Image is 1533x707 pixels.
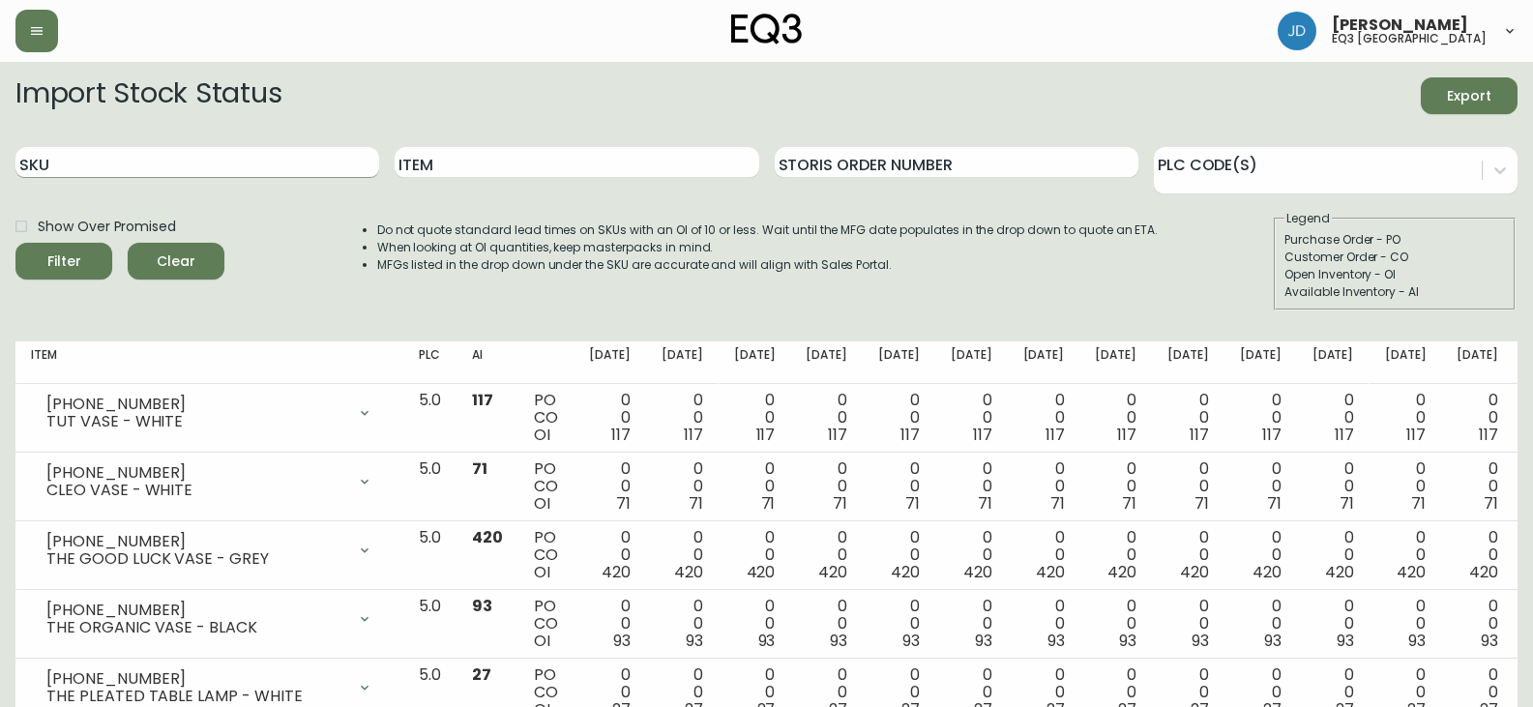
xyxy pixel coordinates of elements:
div: [PHONE_NUMBER] [46,670,345,688]
div: 0 0 [1167,460,1209,513]
th: [DATE] [1441,341,1514,384]
div: 0 0 [878,598,920,650]
span: 71 [1122,492,1136,515]
div: 0 0 [734,392,776,444]
div: PO CO [534,392,558,444]
div: 0 0 [734,598,776,650]
td: 5.0 [403,521,457,590]
span: OI [534,630,550,652]
div: [PHONE_NUMBER]THE ORGANIC VASE - BLACK [31,598,388,640]
th: Item [15,341,403,384]
span: 93 [1192,630,1209,652]
span: 420 [891,561,920,583]
span: 117 [1046,424,1065,446]
div: 0 0 [734,460,776,513]
div: 0 0 [589,598,631,650]
span: 420 [1107,561,1136,583]
span: 71 [1050,492,1065,515]
span: 420 [1397,561,1426,583]
div: 0 0 [1312,598,1354,650]
div: 0 0 [1457,598,1498,650]
div: 0 0 [662,460,703,513]
div: 0 0 [806,598,847,650]
span: 420 [602,561,631,583]
div: THE GOOD LUCK VASE - GREY [46,550,345,568]
span: 93 [975,630,992,652]
td: 5.0 [403,590,457,659]
th: [DATE] [1224,341,1297,384]
div: TUT VASE - WHITE [46,413,345,430]
span: 93 [1408,630,1426,652]
div: Available Inventory - AI [1284,283,1505,301]
div: 0 0 [734,529,776,581]
div: 0 0 [1167,598,1209,650]
th: [DATE] [863,341,935,384]
div: 0 0 [589,460,631,513]
div: 0 0 [1240,392,1282,444]
div: Customer Order - CO [1284,249,1505,266]
div: [PHONE_NUMBER] [46,396,345,413]
div: 0 0 [1023,529,1065,581]
span: 93 [902,630,920,652]
span: 420 [1253,561,1282,583]
th: [DATE] [790,341,863,384]
span: 71 [1340,492,1354,515]
div: 0 0 [1457,392,1498,444]
span: 420 [818,561,847,583]
div: [PHONE_NUMBER] [46,464,345,482]
div: 0 0 [1095,392,1136,444]
span: 71 [978,492,992,515]
div: 0 0 [1385,460,1427,513]
div: [PHONE_NUMBER] [46,533,345,550]
span: [PERSON_NAME] [1332,17,1468,33]
div: 0 0 [1167,392,1209,444]
div: 0 0 [1312,392,1354,444]
span: 71 [833,492,847,515]
div: THE ORGANIC VASE - BLACK [46,619,345,636]
div: 0 0 [1023,392,1065,444]
div: 0 0 [951,392,992,444]
div: 0 0 [1312,460,1354,513]
div: 0 0 [1385,598,1427,650]
th: [DATE] [1079,341,1152,384]
span: 71 [1411,492,1426,515]
span: 420 [1036,561,1065,583]
span: Clear [143,250,209,274]
span: 93 [1264,630,1282,652]
th: PLC [403,341,457,384]
th: [DATE] [1008,341,1080,384]
div: 0 0 [1095,598,1136,650]
span: 117 [900,424,920,446]
span: 93 [830,630,847,652]
div: [PHONE_NUMBER]TUT VASE - WHITE [31,392,388,434]
button: Clear [128,243,224,280]
div: PO CO [534,598,558,650]
div: [PHONE_NUMBER] [46,602,345,619]
span: 420 [472,526,503,548]
div: 0 0 [1457,460,1498,513]
div: 0 0 [1240,460,1282,513]
div: 0 0 [1023,598,1065,650]
div: THE PLEATED TABLE LAMP - WHITE [46,688,345,705]
span: 420 [1325,561,1354,583]
span: 93 [613,630,631,652]
div: 0 0 [878,392,920,444]
div: 0 0 [951,460,992,513]
div: 0 0 [1240,529,1282,581]
span: 71 [689,492,703,515]
th: AI [457,341,518,384]
span: 117 [1190,424,1209,446]
span: 117 [756,424,776,446]
span: 71 [1484,492,1498,515]
span: 420 [1180,561,1209,583]
div: 0 0 [951,598,992,650]
span: 71 [472,457,487,480]
span: 117 [1335,424,1354,446]
span: 93 [1119,630,1136,652]
div: 0 0 [806,529,847,581]
th: [DATE] [1152,341,1224,384]
span: OI [534,561,550,583]
span: 420 [674,561,703,583]
div: [PHONE_NUMBER]CLEO VASE - WHITE [31,460,388,503]
div: 0 0 [878,460,920,513]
